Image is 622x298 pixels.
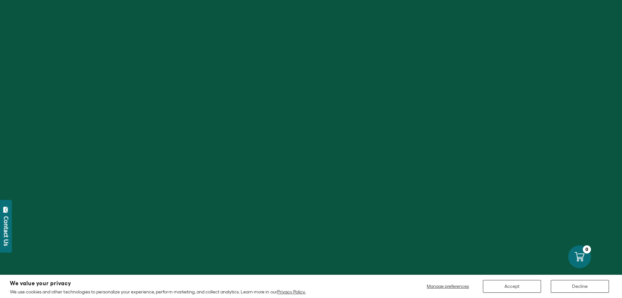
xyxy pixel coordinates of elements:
[551,280,609,293] button: Decline
[10,289,306,295] p: We use cookies and other technologies to personalize your experience, perform marketing, and coll...
[427,284,469,289] span: Manage preferences
[277,289,306,294] a: Privacy Policy.
[423,280,473,293] button: Manage preferences
[10,281,306,286] h2: We value your privacy
[3,216,9,246] div: Contact Us
[583,245,591,254] div: 0
[483,280,541,293] button: Accept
